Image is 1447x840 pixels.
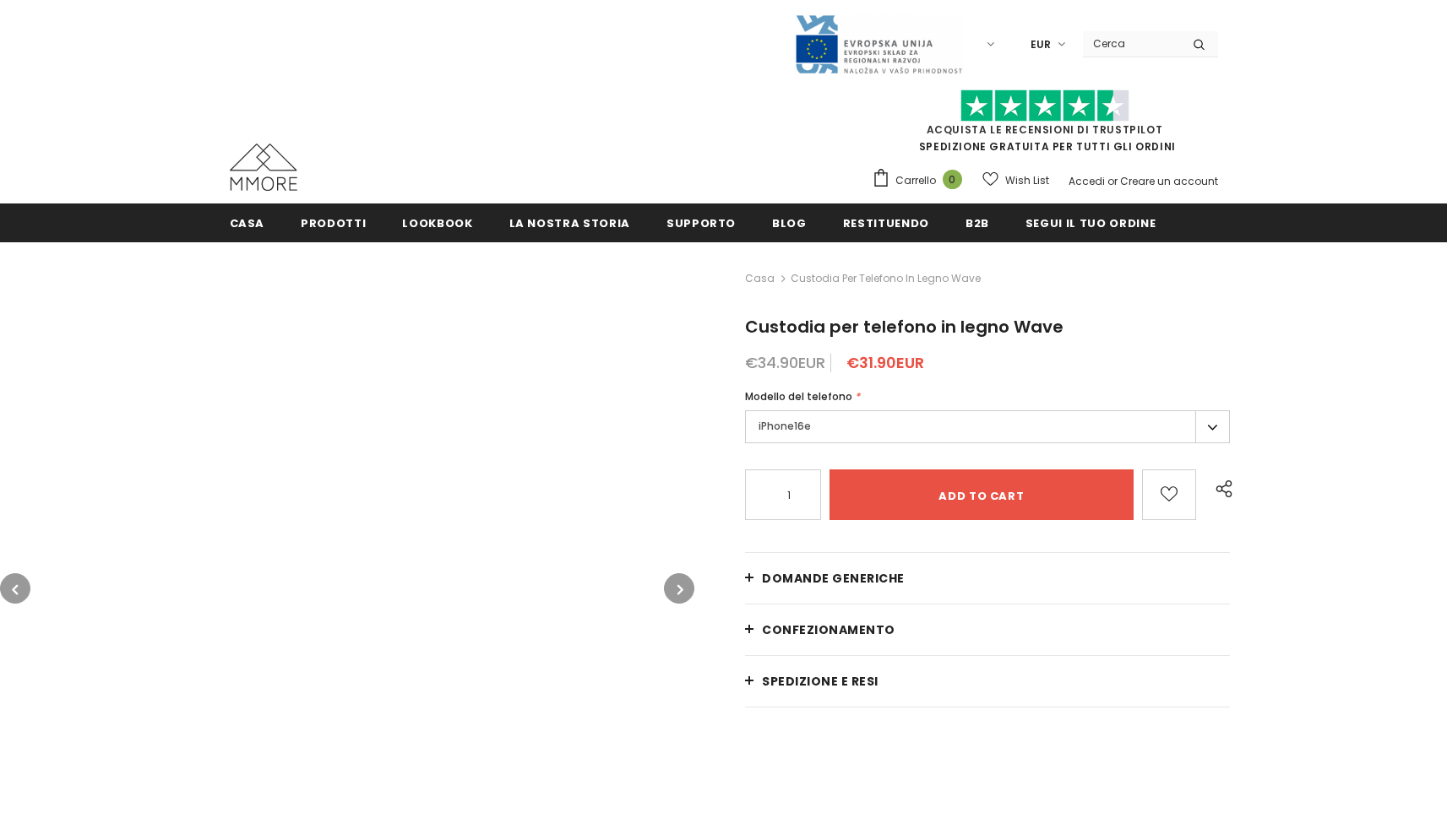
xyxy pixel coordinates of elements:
a: Javni Razpis [794,36,963,51]
span: Custodia per telefono in legno Wave [791,268,981,289]
span: 0 [943,170,962,189]
span: Restituendo [843,215,929,231]
span: SPEDIZIONE GRATUITA PER TUTTI GLI ORDINI [872,97,1218,154]
a: Casa [745,268,775,289]
a: Lookbook [402,203,472,241]
img: Javni Razpis [794,14,963,75]
a: Spedizione e resi [745,656,1230,707]
span: or [1107,174,1118,188]
span: €34.90EUR [745,352,825,373]
a: Restituendo [843,203,929,241]
span: CONFEZIONAMENTO [762,621,895,638]
span: Casa [230,215,265,231]
span: Spedizione e resi [762,673,879,690]
a: Casa [230,203,265,241]
img: Fidati di Pilot Stars [960,89,1129,122]
a: Blog [772,203,807,241]
span: Wish List [1005,172,1049,189]
span: EUR [1031,36,1051,53]
input: Add to cart [830,469,1133,520]
span: Carrello [895,172,936,189]
a: CONFEZIONAMENTO [745,604,1230,655]
a: Creare un account [1120,174,1218,188]
span: Blog [772,215,807,231]
input: Search Site [1083,31,1180,56]
a: B2B [966,203,989,241]
span: Segui il tuo ordine [1025,215,1156,231]
a: supporto [666,203,736,241]
span: Domande generiche [762,570,905,587]
a: Carrello 0 [872,168,971,193]
span: Lookbook [402,215,472,231]
a: Accedi [1069,174,1105,188]
a: Prodotti [301,203,366,241]
a: Domande generiche [745,553,1230,604]
a: Wish List [982,165,1049,195]
a: Acquista le recensioni di TrustPilot [927,122,1163,137]
span: Custodia per telefono in legno Wave [745,315,1063,339]
span: Modello del telefono [745,389,852,404]
img: Casi MMORE [230,144,297,191]
a: Segui il tuo ordine [1025,203,1156,241]
span: €31.90EUR [846,352,924,373]
span: La nostra storia [509,215,630,231]
span: Prodotti [301,215,366,231]
span: B2B [966,215,989,231]
a: La nostra storia [509,203,630,241]
span: supporto [666,215,736,231]
label: iPhone16e [745,410,1230,443]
